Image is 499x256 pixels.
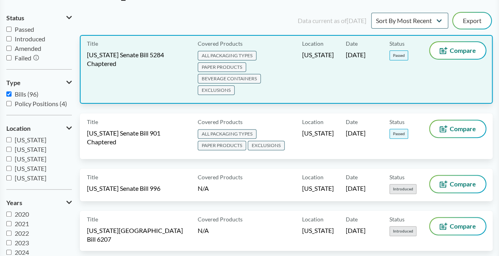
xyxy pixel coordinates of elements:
span: Compare [450,181,476,187]
span: Status [389,173,405,181]
span: Date [346,118,358,126]
input: 2021 [6,221,12,226]
span: Location [302,173,324,181]
input: 2024 [6,250,12,255]
input: Amended [6,46,12,51]
button: Type [6,76,72,89]
span: [US_STATE] [15,155,46,163]
span: [US_STATE] [302,184,334,193]
input: [US_STATE] [6,156,12,161]
span: 2021 [15,220,29,227]
span: Status [389,39,405,48]
div: Data current as of [DATE] [298,16,366,25]
span: Failed [15,54,31,62]
span: Title [87,39,98,48]
input: Introduced [6,36,12,41]
input: [US_STATE] [6,166,12,171]
button: Compare [430,120,486,137]
input: Failed [6,55,12,60]
button: Export [453,13,491,29]
span: [US_STATE] [302,226,334,235]
span: [US_STATE] Senate Bill 901 Chaptered [87,129,188,146]
span: Location [302,39,324,48]
span: [US_STATE] [15,145,46,153]
span: 2020 [15,210,29,218]
span: Title [87,118,98,126]
span: EXCLUSIONS [248,141,285,150]
span: N/A [198,227,209,234]
input: 2022 [6,231,12,236]
span: ALL PACKAGING TYPES [198,129,256,139]
span: [DATE] [346,184,366,193]
input: [US_STATE] [6,175,12,180]
span: [US_STATE] [302,129,334,138]
input: Passed [6,27,12,32]
span: [DATE] [346,129,366,138]
span: Compare [450,223,476,229]
span: [DATE] [346,50,366,59]
span: PAPER PRODUCTS [198,141,246,150]
span: Status [389,215,405,223]
span: [US_STATE][GEOGRAPHIC_DATA] Bill 6207 [87,226,188,244]
span: Passed [15,25,34,33]
span: Covered Products [198,118,243,126]
span: [US_STATE] Senate Bill 5284 Chaptered [87,50,188,68]
span: EXCLUSIONS [198,85,235,95]
span: Location [6,125,31,132]
span: Title [87,173,98,181]
span: Status [389,118,405,126]
span: Date [346,173,358,181]
span: [US_STATE] [302,50,334,59]
span: [DATE] [346,226,366,235]
span: 2023 [15,239,29,246]
span: [US_STATE] [15,165,46,172]
input: 2020 [6,211,12,217]
span: PAPER PRODUCTS [198,62,246,72]
span: Location [302,215,324,223]
span: [US_STATE] Senate Bill 996 [87,184,160,193]
input: Bills (96) [6,91,12,97]
span: Amended [15,45,41,52]
span: [US_STATE] [15,136,46,144]
span: Passed [389,50,408,60]
button: Status [6,11,72,25]
button: Years [6,196,72,209]
button: Location [6,122,72,135]
button: Compare [430,218,486,235]
span: Years [6,199,22,206]
button: Compare [430,42,486,59]
span: Compare [450,126,476,132]
span: Policy Positions (4) [15,100,67,107]
span: Bills (96) [15,90,39,98]
span: Introduced [389,184,416,194]
span: ALL PACKAGING TYPES [198,51,256,60]
span: BEVERAGE CONTAINERS [198,74,261,83]
span: Status [6,14,24,21]
span: Introduced [389,226,416,236]
span: Location [302,118,324,126]
span: N/A [198,184,209,192]
span: [US_STATE] [15,174,46,182]
span: Passed [389,129,408,139]
span: 2022 [15,229,29,237]
input: [US_STATE] [6,147,12,152]
input: Policy Positions (4) [6,101,12,106]
span: 2024 [15,248,29,256]
span: Title [87,215,98,223]
span: Type [6,79,21,86]
input: [US_STATE] [6,137,12,142]
span: Covered Products [198,173,243,181]
span: Covered Products [198,39,243,48]
span: Date [346,215,358,223]
span: Introduced [15,35,45,43]
button: Compare [430,176,486,192]
span: Compare [450,47,476,54]
input: 2023 [6,240,12,245]
span: Covered Products [198,215,243,223]
span: Date [346,39,358,48]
